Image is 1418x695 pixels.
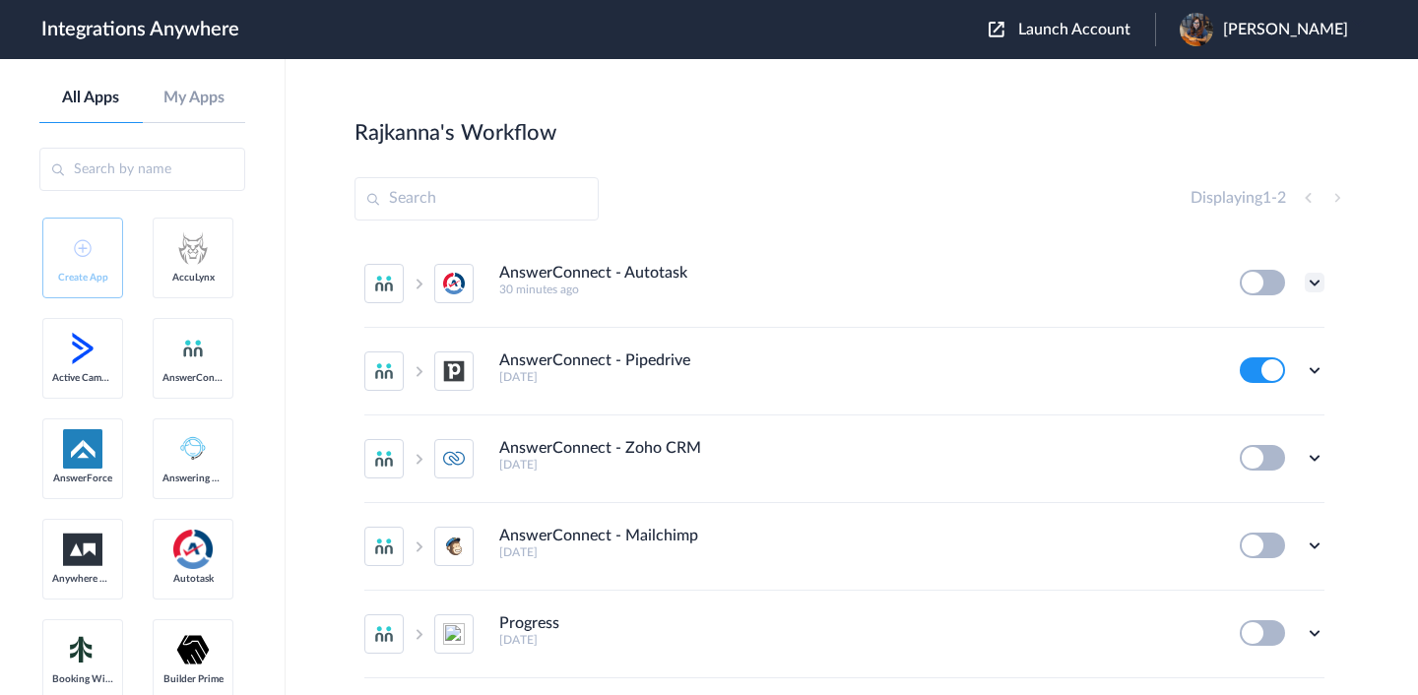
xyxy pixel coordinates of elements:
h5: [DATE] [499,370,1213,384]
img: active-campaign-logo.svg [63,329,102,368]
img: add-icon.svg [74,239,92,257]
span: Booking Widget [52,673,113,685]
img: e4db7c54-6411-45d8-bc14-c4757dbf8512.jpeg [1180,13,1213,46]
img: answerconnect-logo.svg [181,337,205,360]
h5: [DATE] [499,633,1213,647]
h4: Displaying - [1191,189,1286,208]
a: All Apps [39,89,143,107]
img: aww.png [63,534,102,566]
span: Active Campaign [52,372,113,384]
h2: Rajkanna's Workflow [354,120,556,146]
span: Anywhere Works [52,573,113,585]
span: 1 [1262,190,1271,206]
img: Setmore_Logo.svg [63,632,102,667]
img: autotask.png [173,530,213,569]
img: af-app-logo.svg [63,429,102,469]
h4: Progress [499,614,559,633]
h1: Integrations Anywhere [41,18,239,41]
input: Search [354,177,599,221]
a: My Apps [143,89,246,107]
img: launch-acct-icon.svg [989,22,1004,37]
h5: [DATE] [499,458,1213,472]
h5: [DATE] [499,545,1213,559]
span: AnswerForce [52,473,113,484]
span: Answering Service [162,473,224,484]
h4: AnswerConnect - Autotask [499,264,687,283]
span: [PERSON_NAME] [1223,21,1348,39]
span: Create App [52,272,113,284]
h5: 30 minutes ago [499,283,1213,296]
span: Builder Prime [162,673,224,685]
span: Launch Account [1018,22,1130,37]
span: Autotask [162,573,224,585]
h4: AnswerConnect - Pipedrive [499,351,690,370]
button: Launch Account [989,21,1155,39]
img: Answering_service.png [173,429,213,469]
h4: AnswerConnect - Zoho CRM [499,439,701,458]
img: acculynx-logo.svg [173,228,213,268]
span: AccuLynx [162,272,224,284]
img: builder-prime-logo.svg [173,630,213,669]
input: Search by name [39,148,245,191]
span: 2 [1277,190,1286,206]
span: AnswerConnect [162,372,224,384]
h4: AnswerConnect - Mailchimp [499,527,698,545]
